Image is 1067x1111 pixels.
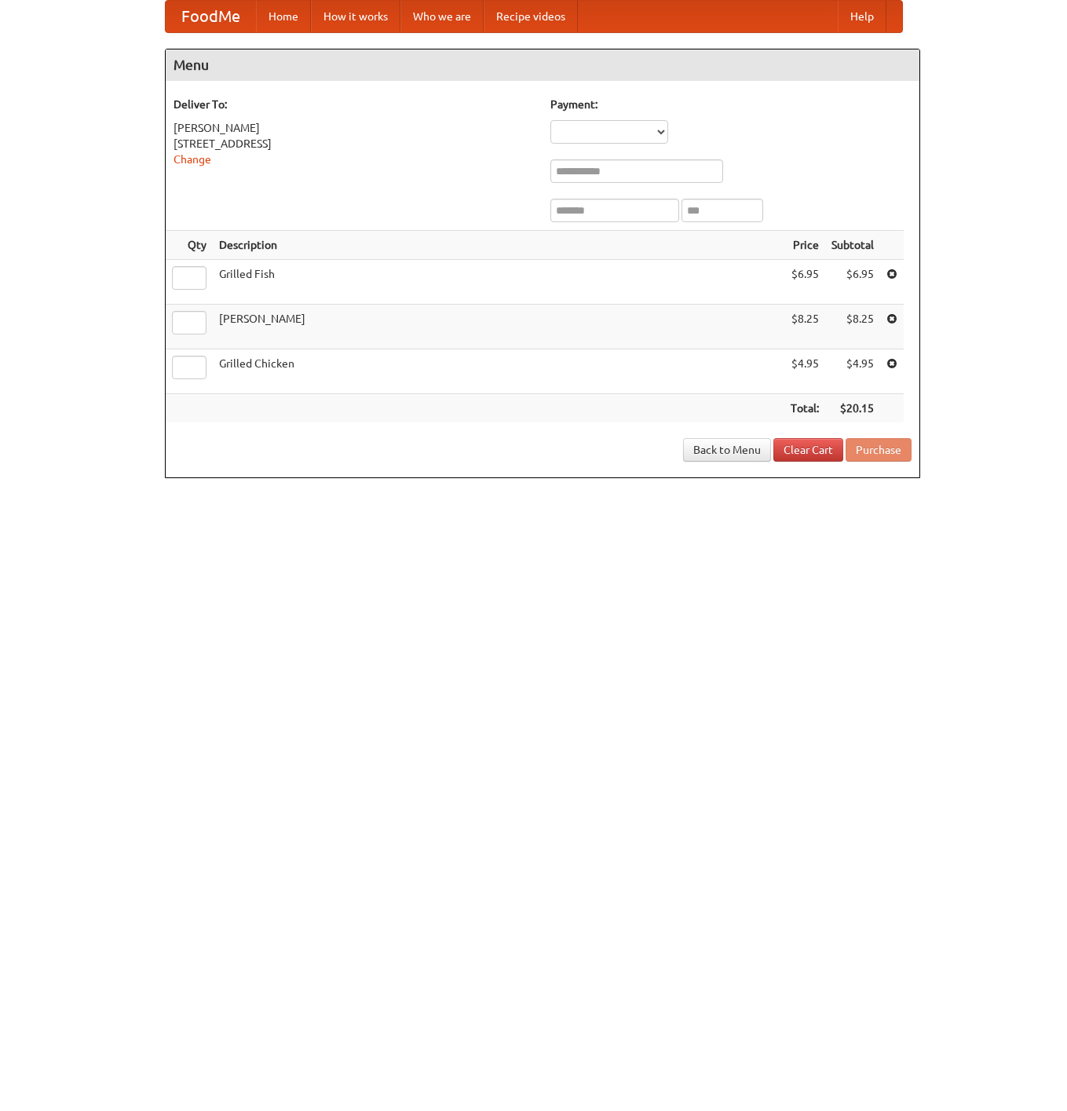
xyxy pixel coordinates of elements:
[174,136,535,152] div: [STREET_ADDRESS]
[784,231,825,260] th: Price
[784,305,825,349] td: $8.25
[213,305,784,349] td: [PERSON_NAME]
[174,153,211,166] a: Change
[166,231,213,260] th: Qty
[825,394,880,423] th: $20.15
[550,97,912,112] h5: Payment:
[213,349,784,394] td: Grilled Chicken
[773,438,843,462] a: Clear Cart
[825,231,880,260] th: Subtotal
[825,305,880,349] td: $8.25
[846,438,912,462] button: Purchase
[784,394,825,423] th: Total:
[683,438,771,462] a: Back to Menu
[400,1,484,32] a: Who we are
[166,49,919,81] h4: Menu
[213,231,784,260] th: Description
[825,260,880,305] td: $6.95
[256,1,311,32] a: Home
[825,349,880,394] td: $4.95
[174,120,535,136] div: [PERSON_NAME]
[311,1,400,32] a: How it works
[213,260,784,305] td: Grilled Fish
[784,260,825,305] td: $6.95
[784,349,825,394] td: $4.95
[166,1,256,32] a: FoodMe
[838,1,886,32] a: Help
[484,1,578,32] a: Recipe videos
[174,97,535,112] h5: Deliver To:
